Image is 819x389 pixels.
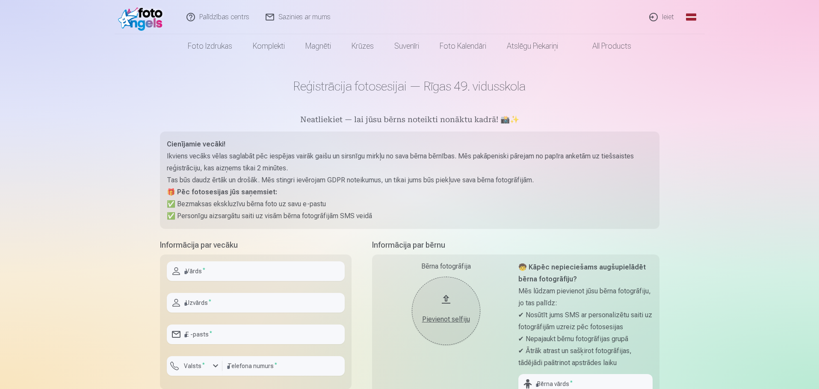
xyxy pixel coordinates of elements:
p: ✅ Personīgu aizsargātu saiti uz visām bērna fotogrāfijām SMS veidā [167,210,653,222]
strong: 🎁 Pēc fotosesijas jūs saņemsiet: [167,188,277,196]
button: Valsts* [167,356,222,376]
a: Foto kalendāri [429,34,497,58]
p: Ikviens vecāks vēlas saglabāt pēc iespējas vairāk gaišu un sirsnīgu mirkļu no sava bērna bērnības... [167,150,653,174]
a: Krūzes [341,34,384,58]
strong: 🧒 Kāpēc nepieciešams augšupielādēt bērna fotogrāfiju? [518,263,646,283]
a: Foto izdrukas [177,34,242,58]
a: Magnēti [295,34,341,58]
a: All products [568,34,642,58]
p: ✔ Ātrāk atrast un sašķirot fotogrāfijas, tādējādi paātrinot apstrādes laiku [518,345,653,369]
h5: Informācija par bērnu [372,239,659,251]
label: Valsts [180,362,208,370]
a: Atslēgu piekariņi [497,34,568,58]
p: ✔ Nepajaukt bērnu fotogrāfijas grupā [518,333,653,345]
strong: Cienījamie vecāki! [167,140,225,148]
a: Suvenīri [384,34,429,58]
img: /fa1 [118,3,167,31]
h5: Informācija par vecāku [160,239,352,251]
h1: Reģistrācija fotosesijai — Rīgas 49. vidusskola [160,79,659,94]
button: Pievienot selfiju [412,277,480,345]
p: Mēs lūdzam pievienot jūsu bērna fotogrāfiju, jo tas palīdz: [518,285,653,309]
p: ✔ Nosūtīt jums SMS ar personalizētu saiti uz fotogrāfijām uzreiz pēc fotosesijas [518,309,653,333]
p: Tas būs daudz ērtāk un drošāk. Mēs stingri ievērojam GDPR noteikumus, un tikai jums būs piekļuve ... [167,174,653,186]
a: Komplekti [242,34,295,58]
div: Pievienot selfiju [420,314,472,325]
div: Bērna fotogrāfija [379,261,513,272]
p: ✅ Bezmaksas ekskluzīvu bērna foto uz savu e-pastu [167,198,653,210]
h5: Neatliekiet — lai jūsu bērns noteikti nonāktu kadrā! 📸✨ [160,114,659,126]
